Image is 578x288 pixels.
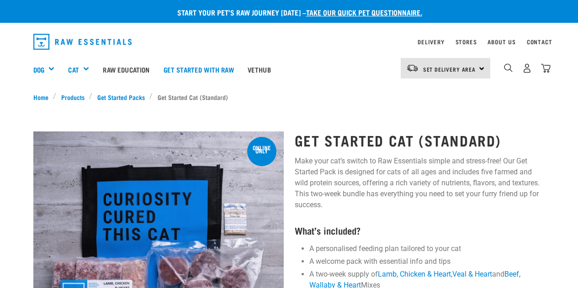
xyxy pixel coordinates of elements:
a: Cat [68,64,79,75]
img: user.png [522,63,532,73]
a: Get Started Packs [92,92,149,102]
a: Contact [527,40,552,43]
img: home-icon@2x.png [541,63,551,73]
strong: What’s included? [295,228,361,233]
a: Raw Education [96,51,156,88]
a: Get started with Raw [157,51,241,88]
a: Stores [456,40,477,43]
img: van-moving.png [406,64,419,72]
li: A welcome pack with essential info and tips [309,256,545,267]
a: Veal & Heart [452,270,492,278]
a: Vethub [241,51,278,88]
a: Home [33,92,53,102]
h1: Get Started Cat (Standard) [295,132,545,148]
a: take our quick pet questionnaire. [306,10,422,14]
nav: breadcrumbs [33,92,545,102]
a: About Us [488,40,515,43]
li: A personalised feeding plan tailored to your cat [309,243,545,254]
a: Products [56,92,89,102]
nav: dropdown navigation [26,30,552,53]
a: Delivery [418,40,444,43]
span: Set Delivery Area [423,68,476,71]
p: Make your cat’s switch to Raw Essentials simple and stress-free! Our Get Started Pack is designed... [295,156,545,210]
a: Dog [33,64,44,75]
a: Lamb, Chicken & Heart [378,270,451,278]
img: home-icon-1@2x.png [504,63,513,72]
img: Raw Essentials Logo [33,34,132,50]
